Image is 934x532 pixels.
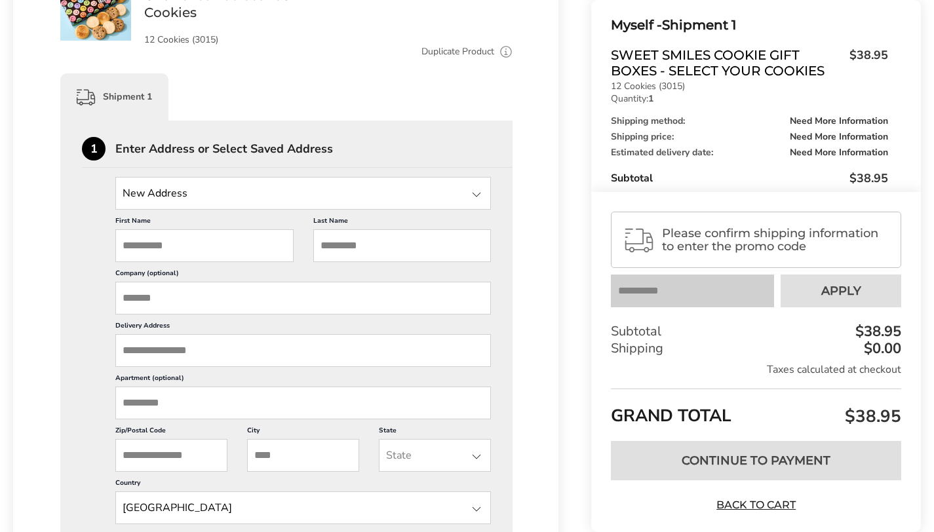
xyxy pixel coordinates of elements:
[379,439,491,472] input: State
[313,216,492,229] label: Last Name
[115,177,491,210] input: State
[790,148,888,157] span: Need More Information
[611,94,888,104] p: Quantity:
[790,132,888,142] span: Need More Information
[611,441,901,480] button: Continue to Payment
[115,143,513,155] div: Enter Address or Select Saved Address
[611,14,888,36] div: Shipment 1
[611,323,901,340] div: Subtotal
[611,362,901,377] div: Taxes calculated at checkout
[115,426,227,439] label: Zip/Postal Code
[611,170,888,186] div: Subtotal
[115,491,491,524] input: State
[843,47,888,75] span: $38.95
[611,148,888,157] div: Estimated delivery date:
[421,45,494,59] a: Duplicate Product
[842,405,901,428] span: $38.95
[611,82,888,91] p: 12 Cookies (3015)
[115,334,491,367] input: Delivery Address
[861,341,901,356] div: $0.00
[611,117,888,126] div: Shipping method:
[611,17,662,33] span: Myself -
[82,137,106,161] div: 1
[115,229,294,262] input: First Name
[313,229,492,262] input: Last Name
[781,275,901,307] button: Apply
[115,282,491,314] input: Company
[611,340,901,357] div: Shipping
[611,389,901,431] div: GRAND TOTAL
[662,227,889,253] span: Please confirm shipping information to enter the promo code
[611,47,843,79] span: Sweet Smiles Cookie Gift Boxes - Select Your Cookies
[379,426,491,439] label: State
[60,73,168,121] div: Shipment 1
[852,324,901,339] div: $38.95
[115,387,491,419] input: Apartment
[790,117,888,126] span: Need More Information
[115,269,491,282] label: Company (optional)
[611,47,888,79] a: Sweet Smiles Cookie Gift Boxes - Select Your Cookies$38.95
[247,426,359,439] label: City
[821,285,861,297] span: Apply
[115,321,491,334] label: Delivery Address
[611,132,888,142] div: Shipping price:
[115,216,294,229] label: First Name
[115,373,491,387] label: Apartment (optional)
[247,439,359,472] input: City
[648,92,653,105] strong: 1
[710,498,802,512] a: Back to Cart
[849,170,888,186] span: $38.95
[144,35,305,45] p: 12 Cookies (3015)
[115,439,227,472] input: ZIP
[115,478,491,491] label: Country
